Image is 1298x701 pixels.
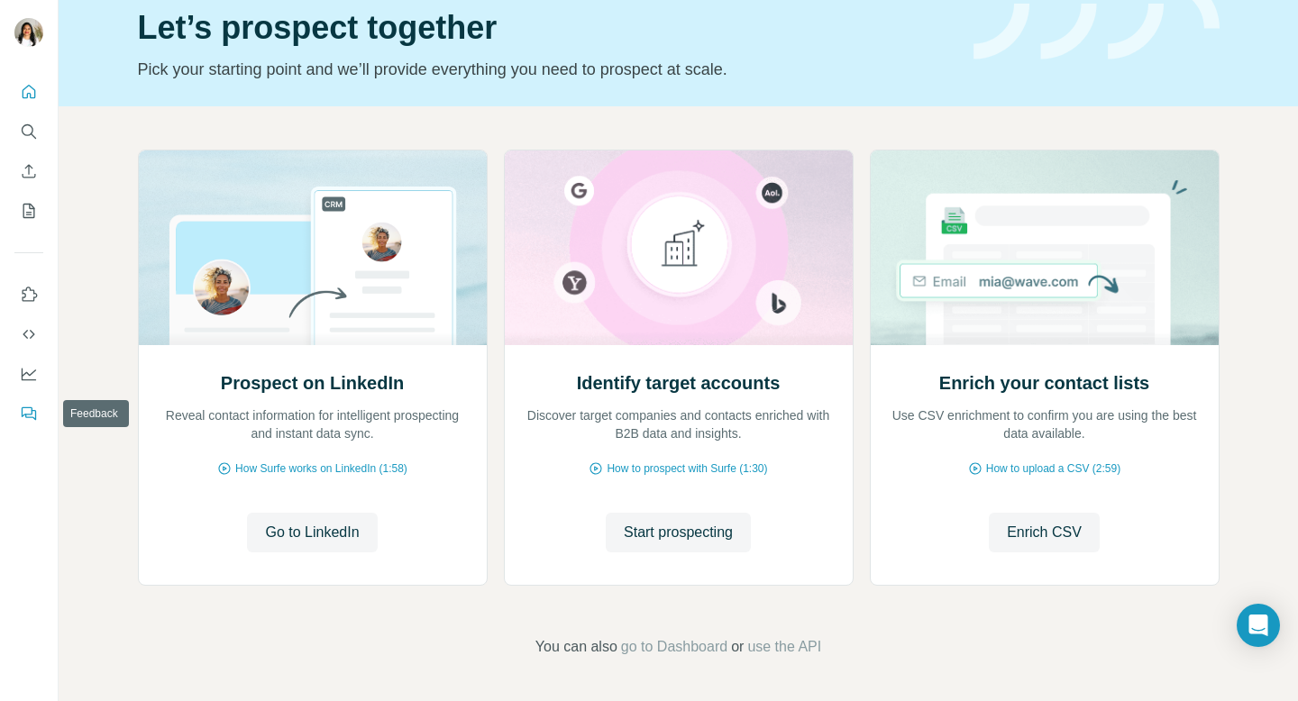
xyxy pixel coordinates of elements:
h1: Let’s prospect together [138,10,952,46]
span: You can also [535,636,617,658]
img: Prospect on LinkedIn [138,150,488,345]
p: Discover target companies and contacts enriched with B2B data and insights. [523,406,835,442]
span: Start prospecting [624,522,733,543]
p: Use CSV enrichment to confirm you are using the best data available. [889,406,1201,442]
img: Avatar [14,18,43,47]
button: Feedback [14,397,43,430]
button: Enrich CSV [14,155,43,187]
img: Enrich your contact lists [870,150,1220,345]
h2: Enrich your contact lists [939,370,1149,396]
span: or [731,636,744,658]
span: Go to LinkedIn [265,522,359,543]
button: Enrich CSV [989,513,1100,552]
h2: Prospect on LinkedIn [221,370,404,396]
button: Search [14,115,43,148]
button: Dashboard [14,358,43,390]
button: Go to LinkedIn [247,513,377,552]
div: Open Intercom Messenger [1237,604,1280,647]
p: Pick your starting point and we’ll provide everything you need to prospect at scale. [138,57,952,82]
span: How to upload a CSV (2:59) [986,460,1120,477]
button: Use Surfe on LinkedIn [14,278,43,311]
h2: Identify target accounts [577,370,781,396]
button: My lists [14,195,43,227]
span: How Surfe works on LinkedIn (1:58) [235,460,407,477]
button: Quick start [14,76,43,108]
img: Identify target accounts [504,150,854,345]
p: Reveal contact information for intelligent prospecting and instant data sync. [157,406,469,442]
span: How to prospect with Surfe (1:30) [607,460,767,477]
button: Start prospecting [606,513,751,552]
button: Use Surfe API [14,318,43,350]
button: use the API [747,636,821,658]
button: go to Dashboard [621,636,727,658]
span: Enrich CSV [1007,522,1082,543]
